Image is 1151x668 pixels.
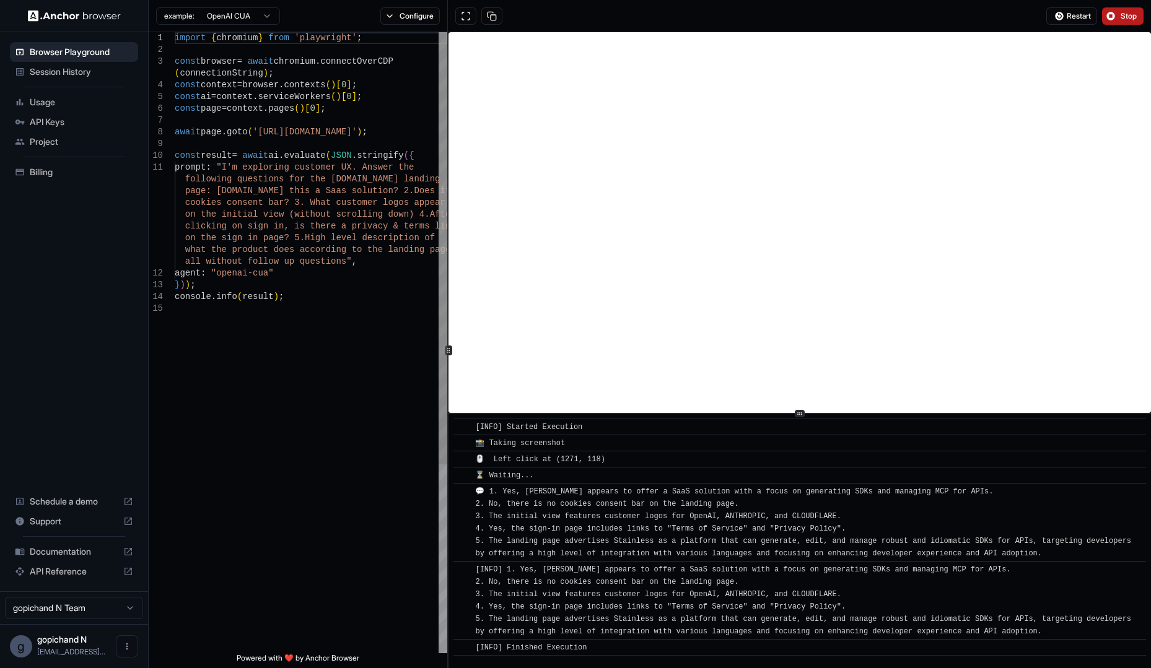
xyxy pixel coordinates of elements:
button: Open menu [116,635,138,657]
div: g [10,635,32,657]
span: API Reference [30,565,118,578]
span: Browser Playground [30,46,133,58]
span: Restart [1067,11,1091,21]
button: Restart [1046,7,1097,25]
span: gopichand N [37,634,87,644]
span: Stop [1121,11,1138,21]
div: Support [10,511,138,531]
span: Project [30,136,133,148]
div: Usage [10,92,138,112]
img: Anchor Logo [28,10,121,22]
span: API Keys [30,116,133,128]
div: Documentation [10,542,138,562]
div: API Reference [10,562,138,581]
div: Schedule a demo [10,492,138,511]
button: Stop [1102,7,1144,25]
div: API Keys [10,112,138,132]
span: Support [30,515,118,527]
button: Copy session ID [481,7,502,25]
span: Schedule a demo [30,495,118,508]
div: Session History [10,62,138,82]
span: example: [164,11,195,21]
div: Browser Playground [10,42,138,62]
button: Configure [380,7,440,25]
span: gopicn45@gmail.com [37,647,105,656]
span: Billing [30,166,133,178]
span: Session History [30,66,133,78]
button: Open in full screen [455,7,476,25]
div: Billing [10,162,138,182]
span: Documentation [30,545,118,558]
div: Project [10,132,138,152]
span: Usage [30,96,133,108]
